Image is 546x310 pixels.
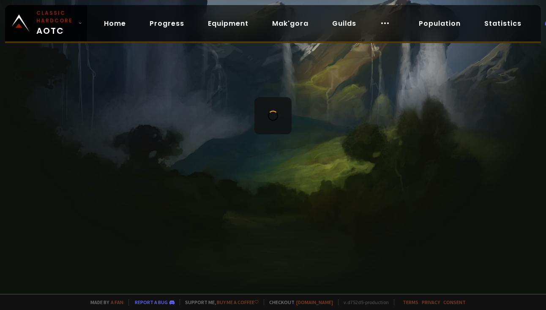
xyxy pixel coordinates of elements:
[97,15,133,32] a: Home
[296,299,333,305] a: [DOMAIN_NAME]
[325,15,363,32] a: Guilds
[264,299,333,305] span: Checkout
[180,299,259,305] span: Support me,
[5,5,87,41] a: Classic HardcoreAOTC
[217,299,259,305] a: Buy me a coffee
[478,15,528,32] a: Statistics
[36,9,75,37] span: AOTC
[338,299,389,305] span: v. d752d5 - production
[85,299,123,305] span: Made by
[403,299,418,305] a: Terms
[36,9,75,24] small: Classic Hardcore
[111,299,123,305] a: a fan
[412,15,467,32] a: Population
[443,299,466,305] a: Consent
[143,15,191,32] a: Progress
[422,299,440,305] a: Privacy
[265,15,315,32] a: Mak'gora
[135,299,168,305] a: Report a bug
[201,15,255,32] a: Equipment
